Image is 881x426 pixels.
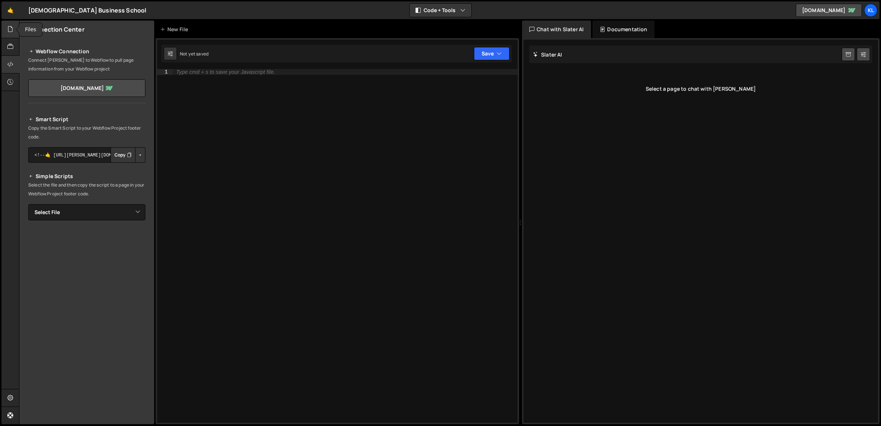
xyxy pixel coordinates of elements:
[180,51,209,57] div: Not yet saved
[28,147,145,163] textarea: <!--🤙 [URL][PERSON_NAME][DOMAIN_NAME]> <script>document.addEventListener("DOMContentLoaded", func...
[410,4,471,17] button: Code + Tools
[19,23,42,36] div: Files
[28,181,145,198] p: Select the file and then copy the script to a page in your Webflow Project footer code.
[522,21,591,38] div: Chat with Slater AI
[176,69,275,75] div: Type cmd + s to save your Javascript file.
[28,172,145,181] h2: Simple Scripts
[592,21,655,38] div: Documentation
[28,25,84,33] h2: Connection Center
[28,79,145,97] a: [DOMAIN_NAME]
[864,4,877,17] a: Kl
[529,74,872,104] div: Select a page to chat with [PERSON_NAME]
[1,1,19,19] a: 🤙
[110,147,135,163] button: Copy
[28,303,146,369] iframe: YouTube video player
[474,47,510,60] button: Save
[160,26,191,33] div: New File
[110,147,145,163] div: Button group with nested dropdown
[533,51,562,58] h2: Slater AI
[28,56,145,73] p: Connect [PERSON_NAME] to Webflow to pull page information from your Webflow project
[28,47,145,56] h2: Webflow Connection
[28,232,146,299] iframe: YouTube video player
[28,115,145,124] h2: Smart Script
[28,124,145,141] p: Copy the Smart Script to your Webflow Project footer code.
[796,4,862,17] a: [DOMAIN_NAME]
[28,6,146,15] div: [DEMOGRAPHIC_DATA] Business School
[157,69,173,75] div: 1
